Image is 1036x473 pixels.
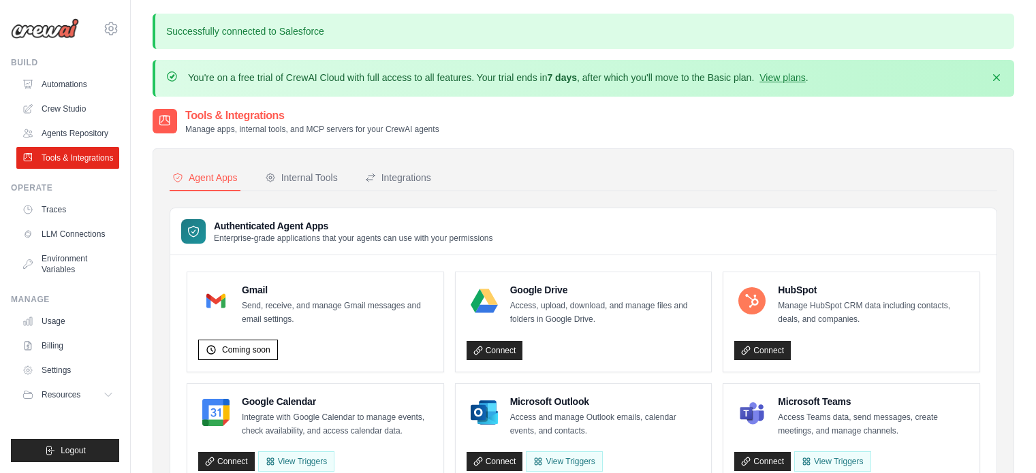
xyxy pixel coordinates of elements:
a: Agents Repository [16,123,119,144]
: View Triggers [526,451,602,472]
img: HubSpot Logo [738,287,766,314]
p: You're on a free trial of CrewAI Cloud with full access to all features. Your trial ends in , aft... [188,71,809,84]
div: Integrations [365,171,431,184]
a: Automations [16,74,119,95]
h3: Authenticated Agent Apps [214,219,493,233]
div: Build [11,57,119,68]
span: Logout [61,445,86,456]
button: Internal Tools [262,165,341,191]
img: Google Calendar Logo [202,399,230,426]
button: Agent Apps [170,165,240,191]
button: Integrations [362,165,434,191]
a: Tools & Integrations [16,147,119,169]
p: Integrate with Google Calendar to manage events, check availability, and access calendar data. [242,411,433,438]
p: Send, receive, and manage Gmail messages and email settings. [242,299,433,326]
span: Resources [42,389,80,400]
a: Billing [16,335,119,357]
a: Environment Variables [16,248,119,280]
div: Operate [11,182,119,193]
button: Logout [11,439,119,462]
p: Successfully connected to Salesforce [153,14,1014,49]
a: View plans [759,72,805,83]
p: Manage HubSpot CRM data including contacts, deals, and companies. [778,299,969,326]
p: Access and manage Outlook emails, calendar events, and contacts. [510,411,701,438]
img: Microsoft Teams Logo [738,399,766,426]
h4: Microsoft Outlook [510,395,701,408]
span: Coming soon [222,344,270,355]
div: Internal Tools [265,171,338,184]
p: Enterprise-grade applications that your agents can use with your permissions [214,233,493,244]
a: LLM Connections [16,223,119,245]
a: Connect [467,341,523,360]
a: Connect [734,452,791,471]
button: Resources [16,384,119,406]
h4: Microsoft Teams [778,395,969,408]
h4: Google Drive [510,283,701,297]
a: Traces [16,199,119,221]
img: Logo [11,18,79,39]
p: Manage apps, internal tools, and MCP servers for your CrewAI agents [185,124,439,135]
img: Microsoft Outlook Logo [471,399,498,426]
img: Gmail Logo [202,287,230,314]
a: Connect [734,341,791,360]
button: View Triggers [258,451,334,472]
img: Google Drive Logo [471,287,498,314]
h4: Gmail [242,283,433,297]
p: Access, upload, download, and manage files and folders in Google Drive. [510,299,701,326]
h2: Tools & Integrations [185,108,439,124]
div: Agent Apps [172,171,238,184]
a: Usage [16,310,119,332]
a: Connect [198,452,255,471]
h4: HubSpot [778,283,969,297]
p: Access Teams data, send messages, create meetings, and manage channels. [778,411,969,438]
a: Connect [467,452,523,471]
strong: 7 days [547,72,577,83]
a: Settings [16,359,119,381]
: View Triggers [794,451,870,472]
a: Crew Studio [16,98,119,120]
div: Manage [11,294,119,305]
h4: Google Calendar [242,395,433,408]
